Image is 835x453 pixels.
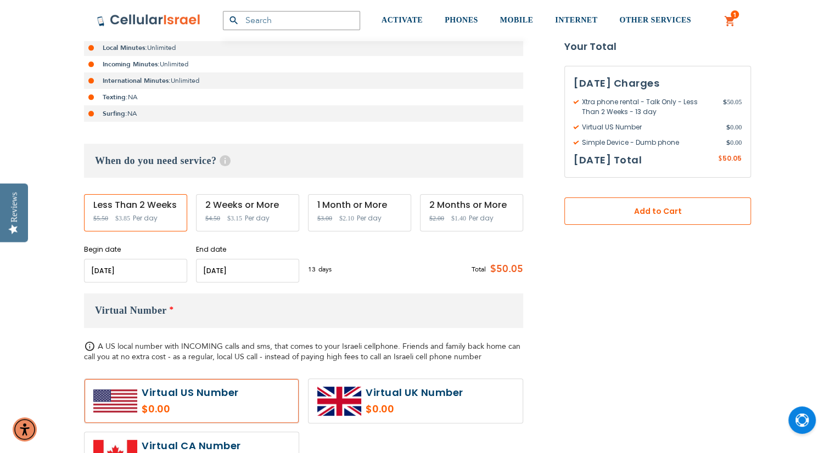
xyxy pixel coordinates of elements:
span: $3.15 [227,214,242,222]
label: Begin date [84,245,187,254]
span: Per day [357,213,382,223]
span: $1.40 [451,214,466,222]
button: Add to Cart [564,197,751,225]
span: ACTIVATE [382,16,423,24]
span: Total [472,264,486,274]
h3: When do you need service? [84,144,523,178]
span: $3.00 [317,214,332,222]
strong: Local Minutes: [103,43,147,52]
h3: [DATE] Charges [574,75,742,92]
input: MM/DD/YYYY [84,259,187,282]
span: 1 [733,10,737,19]
span: 50.05 [722,154,742,163]
span: INTERNET [555,16,597,24]
div: Reviews [9,192,19,222]
span: Per day [245,213,270,223]
span: $2.10 [339,214,354,222]
span: days [318,264,332,274]
span: Simple Device - Dumb phone [574,138,726,148]
span: $ [726,138,730,148]
span: Xtra phone rental - Talk Only - Less Than 2 Weeks - 13 day [574,97,723,117]
span: OTHER SERVICES [619,16,691,24]
li: Unlimited [84,39,523,56]
span: $2.00 [429,214,444,222]
span: Per day [133,213,158,223]
label: End date [196,245,299,254]
li: NA [84,105,523,122]
div: 2 Months or More [429,200,514,210]
span: Help [220,155,231,166]
li: Unlimited [84,72,523,89]
span: $5.50 [93,214,108,222]
span: 0.00 [726,122,742,132]
strong: Surfing: [103,109,127,118]
a: 1 [724,15,736,28]
div: 1 Month or More [317,200,402,210]
span: 50.05 [723,97,742,117]
span: Virtual US Number [574,122,726,132]
span: $3.85 [115,214,130,222]
span: 0.00 [726,138,742,148]
span: Virtual Number [95,305,167,316]
span: 13 [308,264,318,274]
span: $4.50 [205,214,220,222]
strong: Incoming Minutes: [103,60,160,69]
span: A US local number with INCOMING calls and sms, that comes to your Israeli cellphone. Friends and ... [84,341,520,362]
div: 2 Weeks or More [205,200,290,210]
strong: Texting: [103,93,128,101]
strong: International Minutes: [103,76,171,85]
input: Search [223,11,360,30]
span: MOBILE [500,16,534,24]
div: Less Than 2 Weeks [93,200,178,210]
span: Add to Cart [601,206,715,217]
li: NA [84,89,523,105]
span: Per day [469,213,494,223]
span: $50.05 [486,261,523,278]
span: $ [723,97,727,107]
span: $ [718,154,722,164]
img: Cellular Israel Logo [97,14,201,27]
div: Accessibility Menu [13,417,37,441]
span: $ [726,122,730,132]
li: Unlimited [84,56,523,72]
span: PHONES [445,16,478,24]
input: MM/DD/YYYY [196,259,299,282]
strong: Your Total [564,38,751,55]
h3: [DATE] Total [574,152,642,168]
